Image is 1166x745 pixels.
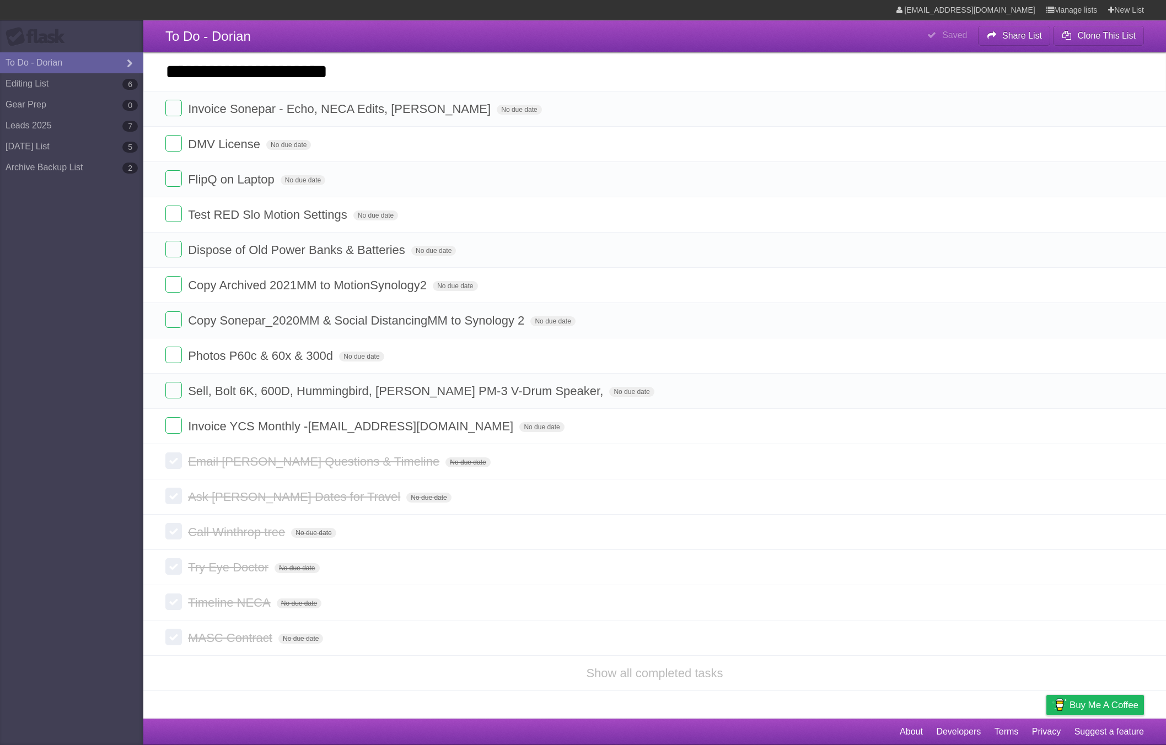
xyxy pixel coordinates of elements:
span: No due date [433,281,477,291]
div: Flask [6,27,72,47]
label: Done [165,276,182,293]
img: Buy me a coffee [1052,695,1067,714]
span: Test RED Slo Motion Settings [188,208,350,222]
label: Done [165,311,182,328]
span: Try Eye Doctor [188,560,271,574]
span: Dispose of Old Power Banks & Batteries [188,243,408,257]
b: Clone This List [1077,31,1136,40]
b: 5 [122,142,138,153]
b: Share List [1002,31,1042,40]
span: Photos P60c & 60x & 300d [188,349,336,363]
b: 6 [122,79,138,90]
span: No due date [445,457,490,467]
span: MASC Contract [188,631,275,645]
span: Call Winthrop tree [188,525,288,539]
span: No due date [339,352,384,361]
b: Saved [942,30,967,40]
span: Copy Archived 2021MM to MotionSynology2 [188,278,429,292]
span: No due date [277,598,321,608]
a: Terms [995,721,1019,742]
label: Done [165,170,182,187]
button: Clone This List [1053,26,1144,46]
label: Done [165,488,182,504]
span: DMV License [188,137,263,151]
span: Email [PERSON_NAME] Questions & Timeline [188,455,442,468]
span: To Do - Dorian [165,29,251,44]
label: Done [165,382,182,398]
span: FlipQ on Laptop [188,172,277,186]
label: Done [165,629,182,645]
label: Done [165,206,182,222]
label: Done [165,593,182,610]
label: Done [165,452,182,469]
span: Ask [PERSON_NAME] Dates for Travel [188,490,403,504]
b: 7 [122,121,138,132]
span: Copy Sonepar_2020MM & Social DistancingMM to Synology 2 [188,314,527,327]
span: No due date [497,105,541,115]
button: Share List [978,26,1051,46]
span: No due date [278,634,323,644]
label: Done [165,100,182,116]
a: Developers [936,721,981,742]
b: 0 [122,100,138,111]
span: No due date [609,387,654,397]
a: Privacy [1032,721,1061,742]
b: 2 [122,163,138,174]
span: Invoice Sonepar - Echo, NECA Edits, [PERSON_NAME] [188,102,493,116]
span: No due date [411,246,456,256]
label: Done [165,241,182,257]
span: Invoice YCS Monthly - [EMAIL_ADDRESS][DOMAIN_NAME] [188,419,516,433]
label: Done [165,135,182,152]
a: About [900,721,923,742]
a: Buy me a coffee [1046,695,1144,715]
label: Done [165,558,182,575]
a: Suggest a feature [1074,721,1144,742]
label: Done [165,523,182,539]
a: Show all completed tasks [586,666,723,680]
span: Buy me a coffee [1070,695,1138,715]
span: No due date [530,316,575,326]
span: No due date [275,563,319,573]
span: No due date [353,210,398,220]
span: No due date [291,528,336,538]
label: Done [165,347,182,363]
span: Sell, Bolt 6K, 600D, Hummingbird, [PERSON_NAME] PM-3 V-Drum Speaker, [188,384,606,398]
span: No due date [519,422,564,432]
span: No due date [406,493,451,503]
label: Done [165,417,182,434]
span: No due date [281,175,325,185]
span: No due date [266,140,311,150]
span: Timeline NECA [188,596,273,609]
